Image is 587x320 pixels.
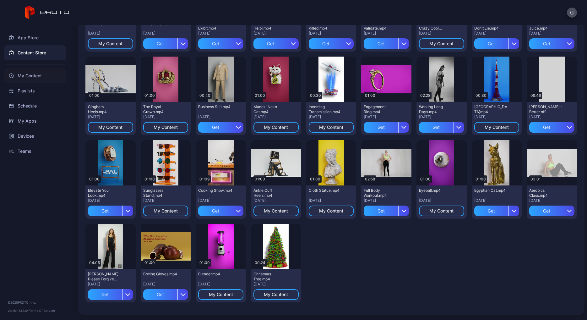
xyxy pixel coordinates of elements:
[88,38,133,49] button: My Content
[4,30,66,45] a: App Store
[198,206,233,216] div: Get
[264,125,288,130] div: My Content
[88,114,133,119] div: [DATE]
[253,122,299,133] button: My Content
[198,38,233,49] div: Get
[529,104,564,114] div: Diane Franklin - Better off Dead.mp4
[4,68,66,83] a: My Content
[264,292,288,297] div: My Content
[364,122,409,133] button: Get
[364,38,398,49] div: Get
[253,21,288,31] div: Monster - Help!.mp4
[143,206,188,216] button: My Content
[364,38,409,49] button: Get
[419,38,464,49] button: My Content
[198,206,243,216] button: Get
[253,114,299,119] div: [DATE]
[419,198,464,203] div: [DATE]
[429,208,454,213] div: My Content
[4,113,66,129] a: My Apps
[419,188,454,193] div: Eyeball.mp4
[253,38,288,49] div: Get
[88,198,133,203] div: [DATE]
[253,272,288,282] div: Christmas Tree.mp4
[154,208,178,213] div: My Content
[143,38,188,49] button: Get
[253,282,299,287] div: [DATE]
[154,125,178,130] div: My Content
[198,272,233,277] div: Blender.mp4
[419,21,454,31] div: Scott Page - Crazy Cool Technology.mp4
[309,198,354,203] div: [DATE]
[198,38,243,49] button: Get
[419,31,464,36] div: [DATE]
[4,144,66,159] a: Teams
[474,122,519,133] button: My Content
[419,114,464,119] div: [DATE]
[567,8,577,18] button: G
[4,129,66,144] a: Devices
[474,206,509,216] div: Get
[529,38,564,49] div: Get
[485,125,509,130] div: My Content
[198,289,243,300] button: My Content
[143,114,188,119] div: [DATE]
[8,300,63,305] div: © 2025 PROTO, Inc.
[4,83,66,98] div: Playlists
[4,98,66,113] a: Schedule
[143,289,178,300] div: Get
[309,38,343,49] div: Get
[98,125,122,130] div: My Content
[474,206,519,216] button: Get
[4,45,66,60] a: Content Store
[253,31,299,36] div: [DATE]
[419,122,454,133] div: Get
[529,122,564,133] div: Get
[143,122,188,133] button: My Content
[198,282,243,287] div: [DATE]
[143,289,188,300] button: Get
[419,122,464,133] button: Get
[364,198,409,203] div: [DATE]
[143,198,188,203] div: [DATE]
[88,188,122,198] div: Elevate Your Look.mp4
[88,206,133,216] button: Get
[474,114,519,119] div: [DATE]
[143,282,188,287] div: [DATE]
[419,104,454,114] div: Working Long Days.mp4
[198,31,243,36] div: [DATE]
[209,292,233,297] div: My Content
[474,104,509,114] div: Tokyo Tower.mp4
[309,206,354,216] button: My Content
[143,272,178,277] div: Boxing Gloves.mp4
[309,31,354,36] div: [DATE]
[98,41,122,46] div: My Content
[364,188,398,198] div: Full Body Workout.mp4
[309,21,343,31] div: Monster - Doctor Killed.mp4
[309,122,354,133] button: My Content
[474,198,519,203] div: [DATE]
[364,114,409,119] div: [DATE]
[474,38,519,49] button: Get
[529,21,564,31] div: Really Good Juice.mp4
[474,188,509,193] div: Egyptian Cat.mp4
[88,289,122,300] div: Get
[253,104,288,114] div: Maneki Neko Cat.mp4
[253,289,299,300] button: My Content
[88,289,133,300] button: Get
[309,114,354,119] div: [DATE]
[474,31,519,36] div: [DATE]
[143,31,188,36] div: [DATE]
[198,188,233,193] div: Cooking Show.mp4
[198,21,233,31] div: Monster - The Exibit.mp4
[529,38,574,49] button: Get
[529,206,564,216] div: Get
[529,31,574,36] div: [DATE]
[198,122,233,133] div: Get
[309,188,343,193] div: Cloth Statue.mp4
